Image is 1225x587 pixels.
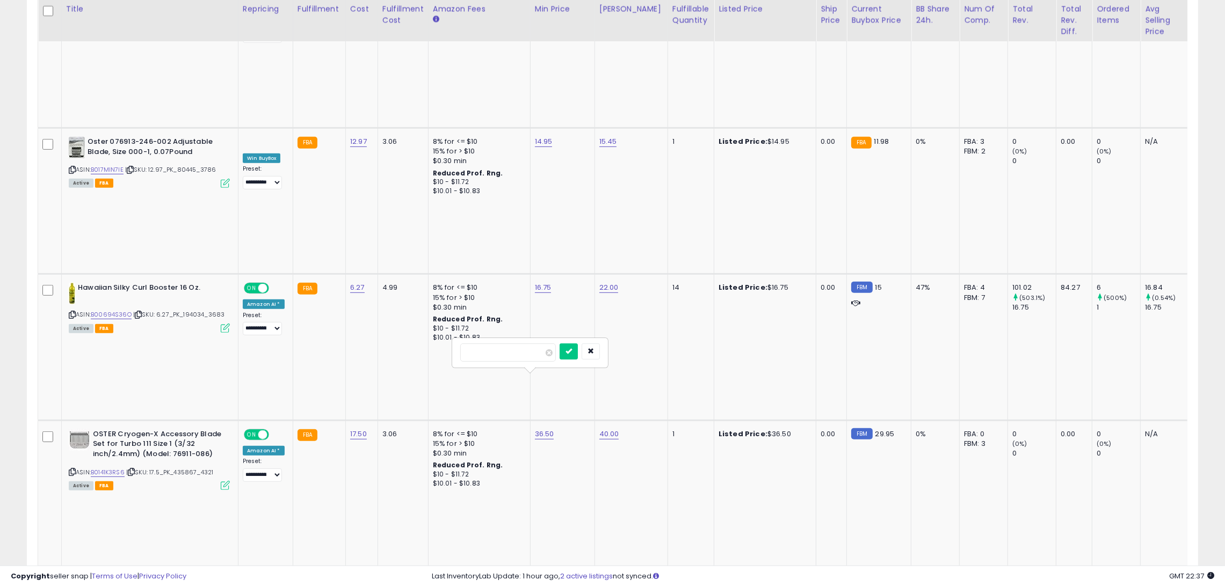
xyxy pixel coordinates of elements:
b: Listed Price: [719,282,767,292]
div: ASIN: [69,137,230,187]
div: 15% for > $10 [433,146,522,156]
div: 3.06 [382,429,420,439]
a: B00694S36O [91,310,132,319]
div: 8% for <= $10 [433,429,522,439]
b: Reduced Prof. Rng. [433,460,503,469]
div: Amazon Fees [433,4,526,15]
div: Preset: [243,458,285,482]
div: ASIN: [69,283,230,332]
div: 1 [672,137,706,146]
div: Fulfillment Cost [382,4,424,26]
div: 3.06 [382,137,420,146]
a: 40.00 [599,429,619,439]
span: All listings currently available for purchase on Amazon [69,481,93,490]
div: Cost [350,4,373,15]
small: (0%) [1097,439,1112,448]
div: 16.75 [1145,303,1188,312]
small: (0%) [1097,147,1112,156]
small: (0.54%) [1152,293,1176,302]
div: Repricing [243,4,288,15]
div: 84.27 [1061,283,1084,292]
div: 16.84 [1145,283,1188,292]
div: 101.02 [1012,283,1056,292]
small: (503.1%) [1019,293,1045,302]
div: $10.01 - $10.83 [433,333,522,342]
div: 0.00 [821,137,838,146]
div: BB Share 24h. [916,4,955,26]
div: 0 [1097,449,1140,458]
span: | SKU: 6.27_PK_194034_3683 [133,310,224,319]
div: 0 [1097,137,1140,146]
span: FBA [95,324,113,333]
div: Avg Selling Price [1145,4,1184,38]
div: [PERSON_NAME] [599,4,663,15]
div: 0% [916,429,951,439]
div: $16.75 [719,283,808,292]
div: Ship Price [821,4,842,26]
b: OSTER Cryogen-X Accessory Blade Set for Turbo 111 Size 1 (3/32 inch/2.4mm) (Model: 76911-086) [93,429,223,462]
div: $10 - $11.72 [433,470,522,479]
span: | SKU: 17.5_PK_435867_4321 [126,468,213,476]
div: Amazon AI * [243,446,285,456]
span: | SKU: 12.97_PK_80445_3786 [125,165,216,174]
span: FBA [95,179,113,188]
span: 11.98 [874,136,889,146]
small: FBA [298,429,317,441]
img: 31CWdpozOyL._SL40_.jpg [69,283,75,304]
b: Listed Price: [719,429,767,439]
div: Fulfillment [298,4,341,15]
div: ASIN: [69,429,230,489]
div: Title [66,4,234,15]
span: ON [245,284,258,293]
div: 0.00 [1061,429,1084,439]
span: 15 [875,282,882,292]
div: N/A [1145,429,1180,439]
div: 0 [1097,156,1140,166]
div: 0 [1012,429,1056,439]
a: 36.50 [535,429,554,439]
a: B0141K3RS6 [91,468,125,477]
div: 0.00 [1061,137,1084,146]
small: FBA [298,283,317,295]
div: Total Rev. Diff. [1061,4,1088,38]
div: FBA: 4 [964,283,999,292]
a: 12.97 [350,136,367,147]
div: 0 [1097,429,1140,439]
div: 0 [1012,449,1056,458]
div: FBM: 3 [964,439,999,449]
div: 8% for <= $10 [433,283,522,292]
div: 4.99 [382,283,420,292]
span: FBA [95,481,113,490]
div: seller snap | | [11,571,186,582]
a: 2 active listings [560,571,613,581]
a: 16.75 [535,282,552,293]
div: $10 - $11.72 [433,178,522,187]
div: N/A [1145,137,1180,146]
div: Current Buybox Price [851,4,907,26]
div: $10.01 - $10.83 [433,479,522,488]
div: 6 [1097,283,1140,292]
a: 6.27 [350,282,365,293]
div: 0.00 [821,283,838,292]
span: 29.95 [875,429,895,439]
small: (0%) [1012,439,1027,448]
div: 8% for <= $10 [433,137,522,146]
img: 418HsXcohKL._SL40_.jpg [69,137,85,158]
div: 1 [1097,303,1140,312]
b: Oster 076913-246-002 Adjustable Blade, Size 000-1, 0.07Pound [88,137,218,159]
span: 2025-08-11 22:37 GMT [1169,571,1214,581]
div: 1 [672,429,706,439]
span: All listings currently available for purchase on Amazon [69,179,93,188]
div: 16.75 [1012,303,1056,312]
span: ON [245,430,258,439]
span: All listings currently available for purchase on Amazon [69,324,93,333]
a: 22.00 [599,282,619,293]
small: FBA [851,137,871,149]
small: FBA [298,137,317,149]
div: $36.50 [719,429,808,439]
div: FBA: 3 [964,137,999,146]
a: B017MIN7IE [91,165,124,174]
small: FBM [851,282,872,293]
a: 15.45 [599,136,617,147]
div: Preset: [243,312,285,336]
